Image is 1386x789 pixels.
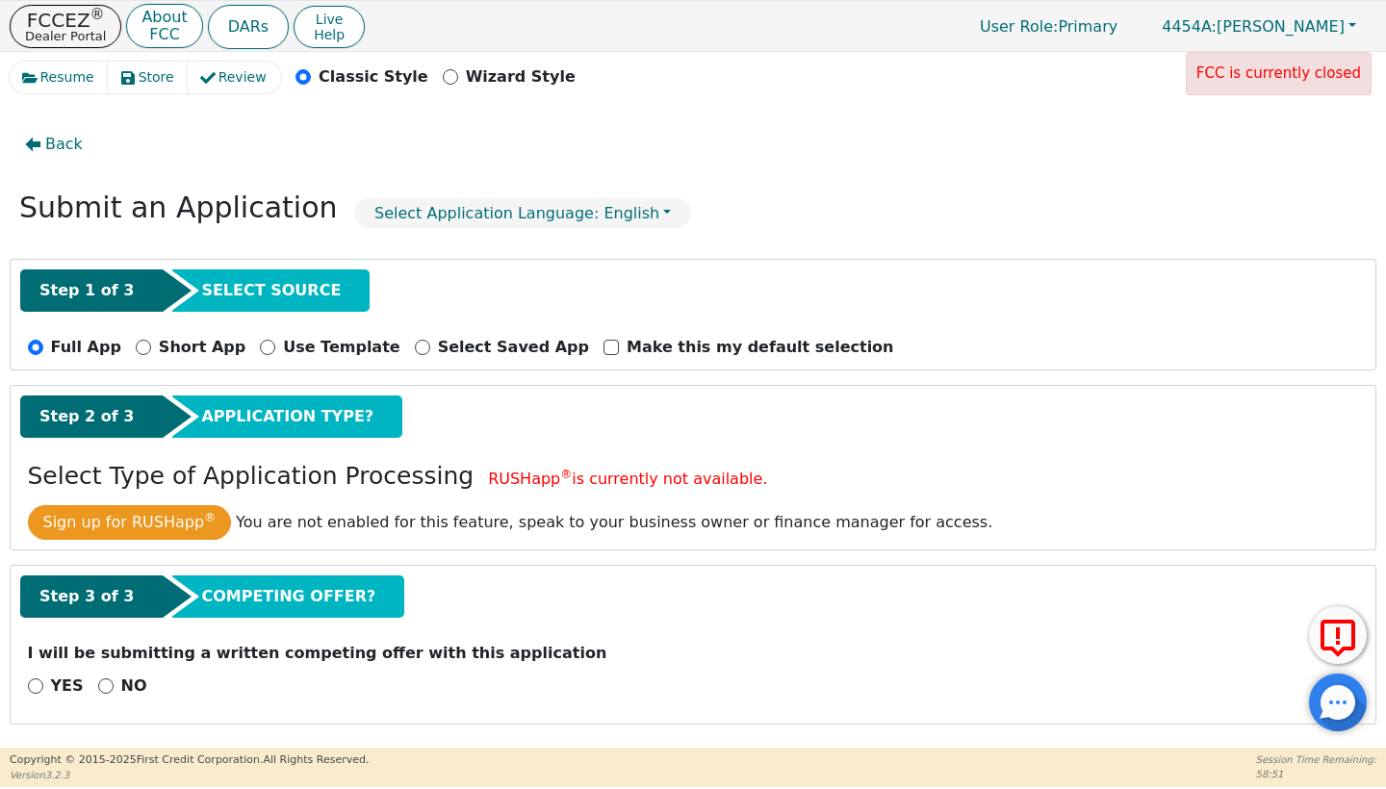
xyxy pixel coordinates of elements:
button: 4454A:[PERSON_NAME] [1142,12,1376,41]
button: Back [10,122,98,166]
button: Review [188,62,281,93]
button: FCCEZ®Dealer Portal [10,5,121,48]
span: [PERSON_NAME] [1162,17,1345,36]
p: Full App [51,336,121,359]
button: AboutFCC [126,4,202,49]
p: Primary [961,8,1137,45]
p: FCC [141,27,187,42]
span: Sign up for RUSHapp [43,513,217,531]
button: DARs [208,5,289,49]
button: LiveHelp [294,6,365,48]
p: Short App [159,336,245,359]
span: Step 3 of 3 [39,585,134,608]
p: I will be submitting a written competing offer with this application [28,642,1359,665]
p: Select Saved App [438,336,589,359]
p: Wizard Style [466,65,576,89]
p: Use Template [283,336,399,359]
p: Copyright © 2015- 2025 First Credit Corporation. [10,752,369,769]
span: Review [218,67,267,88]
span: User Role : [980,17,1058,36]
button: Store [108,62,189,93]
button: Report Error to FCC [1309,606,1367,664]
p: NO [121,674,147,698]
span: Live [314,12,345,27]
p: 58:51 [1256,767,1376,781]
span: Help [314,27,345,42]
p: FCCEZ [25,11,106,30]
span: All Rights Reserved. [263,753,369,766]
span: FCC is currently closed [1196,64,1361,82]
span: Back [45,133,83,156]
span: Step 2 of 3 [39,405,134,428]
p: Dealer Portal [25,30,106,42]
sup: ® [90,6,105,23]
p: YES [51,674,84,698]
span: APPLICATION TYPE? [201,405,373,428]
p: Session Time Remaining: [1256,752,1376,767]
span: SELECT SOURCE [201,279,341,302]
span: COMPETING OFFER? [201,585,375,608]
a: User Role:Primary [961,8,1137,45]
span: Store [139,67,174,88]
p: Version 3.2.3 [10,768,369,782]
button: Sign up for RUSHapp® [28,505,232,540]
span: Resume [40,67,94,88]
span: 4454A: [1162,17,1217,36]
sup: ® [204,511,216,524]
p: Classic Style [319,65,428,89]
p: About [141,10,187,25]
button: Select Application Language: English [354,198,691,228]
sup: ® [560,468,572,481]
h2: Submit an Application [19,191,338,225]
p: Make this my default selection [627,336,894,359]
span: RUSHapp is currently not available. [488,470,767,488]
span: Step 1 of 3 [39,279,134,302]
button: Resume [10,62,109,93]
h3: Select Type of Application Processing [28,462,475,491]
span: You are not enabled for this feature, speak to your business owner or finance manager for access. [236,513,992,531]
